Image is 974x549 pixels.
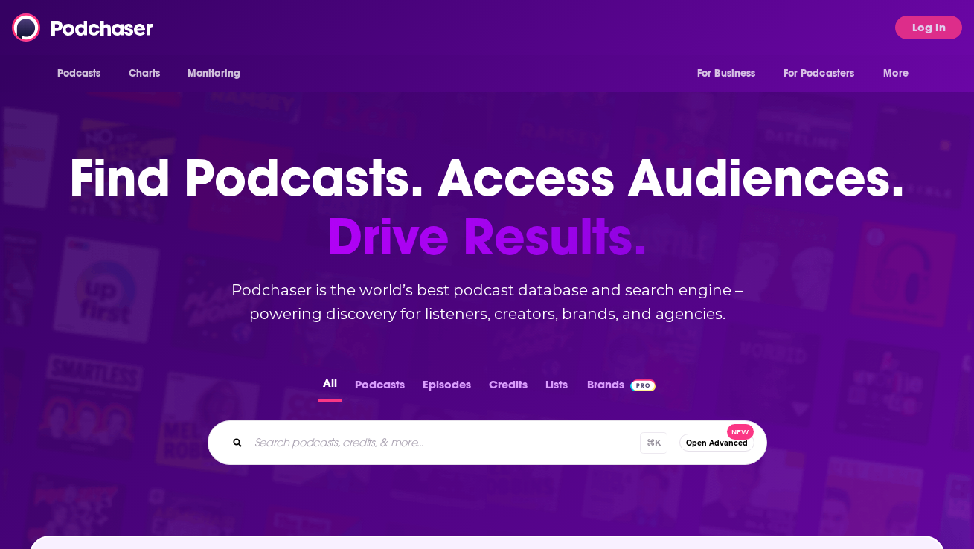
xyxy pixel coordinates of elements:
[177,60,260,88] button: open menu
[69,149,905,266] h1: Find Podcasts. Access Audiences.
[188,63,240,84] span: Monitoring
[687,60,775,88] button: open menu
[679,434,754,452] button: Open AdvancedNew
[883,63,909,84] span: More
[119,60,170,88] a: Charts
[727,424,754,440] span: New
[484,373,532,402] button: Credits
[47,60,121,88] button: open menu
[318,373,342,402] button: All
[418,373,475,402] button: Episodes
[350,373,409,402] button: Podcasts
[69,208,905,266] span: Drive Results.
[12,13,155,42] img: Podchaser - Follow, Share and Rate Podcasts
[57,63,101,84] span: Podcasts
[873,60,927,88] button: open menu
[587,373,656,402] a: BrandsPodchaser Pro
[630,379,656,391] img: Podchaser Pro
[640,432,667,454] span: ⌘ K
[249,431,640,455] input: Search podcasts, credits, & more...
[190,278,785,326] h2: Podchaser is the world’s best podcast database and search engine – powering discovery for listene...
[697,63,756,84] span: For Business
[208,420,767,465] div: Search podcasts, credits, & more...
[895,16,962,39] button: Log In
[774,60,877,88] button: open menu
[129,63,161,84] span: Charts
[541,373,572,402] button: Lists
[686,439,748,447] span: Open Advanced
[784,63,855,84] span: For Podcasters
